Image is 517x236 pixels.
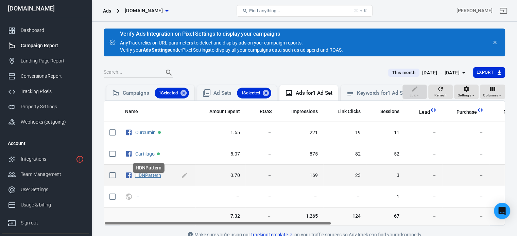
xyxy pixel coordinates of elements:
div: Sign out [21,219,84,226]
a: HDNPattern [135,173,161,178]
span: － [448,129,484,136]
span: The number of clicks on links within the ad that led to advertiser-specified destinations [338,107,361,115]
span: － [448,213,484,220]
span: velvee.net [125,6,163,15]
span: The number of clicks on links within the ad that led to advertiser-specified destinations [329,107,361,115]
span: － [251,151,272,158]
span: The number of times your ads were on screen. [282,107,318,115]
svg: This column is calculated from AnyTrack real-time data [430,107,437,113]
span: 82 [329,151,361,158]
div: Account id: TDMpudQw [456,7,493,14]
span: Columns [483,92,498,98]
span: Purchase [448,109,477,116]
span: Sessions [380,108,400,115]
span: Cartilago [135,151,156,156]
li: Account [2,135,89,151]
div: Keywords for 1 Ad Set [357,90,407,97]
span: Lead [419,109,430,116]
span: － [410,172,437,179]
span: The estimated total amount of money you've spent on your campaign, ad set or ad during its schedule. [209,107,240,115]
button: Columns [480,85,505,99]
div: HDNPattern [133,163,165,173]
svg: UTM & Web Traffic [125,193,133,201]
button: Find anything...⌘ + K [237,5,373,17]
span: － [410,194,437,200]
svg: Facebook Ads [125,150,133,158]
span: 23 [329,172,361,179]
div: Verify Ads Integration on Pixel Settings to display your campaigns [120,31,343,37]
a: Property Settings [2,99,89,114]
span: 1 [372,194,400,200]
span: The estimated total amount of money you've spent on your campaign, ad set or ad during its schedule. [201,107,240,115]
button: close [490,38,500,47]
span: 1 Selected [237,90,264,96]
div: Open Intercom Messenger [494,203,510,219]
span: 52 [372,151,400,158]
div: Ads [103,7,111,14]
svg: Facebook Ads [125,171,133,179]
button: Settings [454,85,479,99]
span: Settings [458,92,471,98]
span: 19 [329,129,361,136]
span: － [448,194,484,200]
button: Refresh [428,85,453,99]
span: 3 [372,172,400,179]
span: The total return on ad spend [251,107,272,115]
div: scrollable content [104,101,505,225]
span: 0.70 [201,172,240,179]
svg: This column is calculated from AnyTrack real-time data [477,107,484,113]
div: Ad Sets [213,88,271,98]
span: 11 [372,129,400,136]
span: － [251,129,272,136]
a: Dashboard [2,23,89,38]
div: Team Management [21,171,84,178]
a: － [135,194,140,199]
span: 7.32 [201,213,240,220]
div: Campaigns [123,88,189,98]
span: － [448,151,484,158]
button: Export [473,67,505,78]
a: Usage & billing [2,197,89,213]
span: The total return on ad spend [260,107,272,115]
a: Pixel Settings [182,47,210,54]
span: ROAS [260,108,272,115]
span: Curcumin [135,130,157,134]
span: Impressions [291,108,318,115]
span: － [135,194,141,199]
a: Landing Page Report [2,53,89,69]
span: 5.07 [201,151,240,158]
a: Team Management [2,167,89,182]
div: Tracking Pixels [21,88,84,95]
span: － [410,129,437,136]
svg: Facebook Ads [125,128,133,137]
span: Active [158,131,161,134]
span: Refresh [434,92,447,98]
span: 124 [329,213,361,220]
div: Conversions Report [21,73,84,80]
span: － [251,172,272,179]
span: － [251,213,272,220]
a: Cartilago [135,151,155,157]
div: Dashboard [21,27,84,34]
a: Webhooks (outgoing) [2,114,89,130]
div: User Settings [21,186,84,193]
span: Link Clicks [338,108,361,115]
span: This month [390,69,418,76]
div: Ads for 1 Ad Set [296,90,332,97]
div: ⌘ + K [354,8,367,13]
div: AnyTrack relies on URL parameters to detect and display ads on your campaign reports. Verify your... [120,31,343,54]
div: [DOMAIN_NAME] [2,5,89,12]
span: － [448,172,484,179]
span: － [251,194,272,200]
span: － [282,194,318,200]
strong: Ads Settings [143,47,170,53]
span: Active [157,152,160,155]
div: Integrations [21,156,73,163]
span: Sessions [372,108,400,115]
span: Name [125,108,147,115]
a: Campaign Report [2,38,89,53]
div: Webhooks (outgoing) [21,119,84,126]
span: 1 Selected [155,90,182,96]
div: 1Selected [237,88,272,98]
button: Search [161,65,177,81]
